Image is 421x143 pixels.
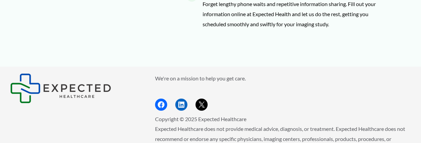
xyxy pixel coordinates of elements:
aside: Footer Widget 2 [155,73,411,111]
aside: Footer Widget 1 [10,73,138,103]
p: We're on a mission to help you get care. [155,73,411,83]
img: Expected Healthcare Logo - side, dark font, small [10,73,111,103]
span: Copyright © 2025 Expected Healthcare [155,116,246,122]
